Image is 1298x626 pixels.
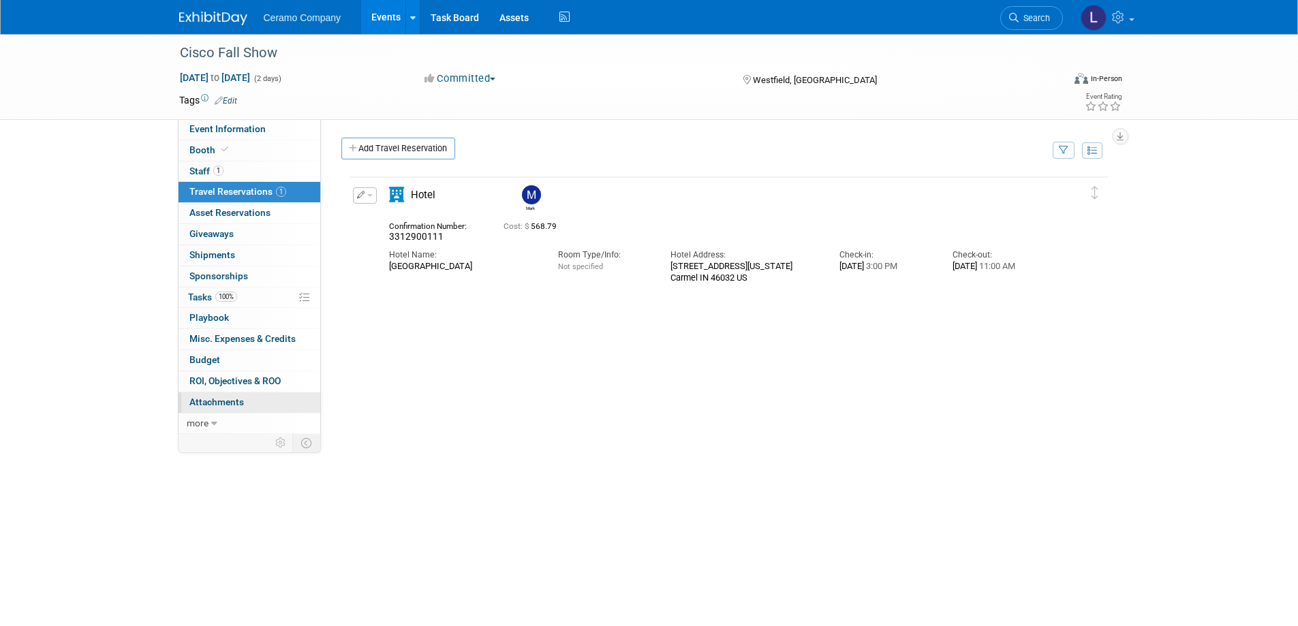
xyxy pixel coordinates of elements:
[215,292,237,302] span: 100%
[179,413,320,434] a: more
[839,261,931,272] div: [DATE]
[208,72,221,83] span: to
[213,166,223,176] span: 1
[389,231,444,242] span: 3312900111
[839,249,931,261] div: Check-in:
[189,333,296,344] span: Misc. Expenses & Credits
[389,217,483,231] div: Confirmation Number:
[389,187,404,202] i: Hotel
[189,375,281,386] span: ROI, Objectives & ROO
[175,41,1042,65] div: Cisco Fall Show
[179,350,320,371] a: Budget
[179,371,320,392] a: ROI, Objectives & ROO
[189,144,231,155] span: Booth
[179,224,320,245] a: Giveaways
[179,182,320,202] a: Travel Reservations1
[264,12,341,23] span: Ceramo Company
[411,189,435,201] span: Hotel
[189,207,271,218] span: Asset Reservations
[558,249,650,261] div: Room Type/Info:
[1092,186,1098,199] i: Click and drag to move item
[189,396,244,407] span: Attachments
[953,261,1045,272] div: [DATE]
[179,72,251,84] span: [DATE] [DATE]
[953,249,1045,261] div: Check-out:
[1059,146,1068,155] i: Filter by Traveler
[189,186,286,197] span: Travel Reservations
[276,187,286,197] span: 1
[179,392,320,413] a: Attachments
[189,312,229,323] span: Playbook
[1019,13,1050,23] span: Search
[1081,5,1107,31] img: Lakius Mccoy
[179,329,320,349] a: Misc. Expenses & Credits
[389,261,538,272] div: [GEOGRAPHIC_DATA]
[1075,73,1088,84] img: Format-Inperson.png
[983,71,1123,91] div: Event Format
[389,249,538,261] div: Hotel Name:
[670,261,819,283] div: [STREET_ADDRESS][US_STATE] Carmel IN 46032 US
[179,140,320,161] a: Booth
[179,287,320,308] a: Tasks100%
[179,266,320,287] a: Sponsorships
[269,434,293,452] td: Personalize Event Tab Strip
[670,249,819,261] div: Hotel Address:
[753,75,877,85] span: Westfield, [GEOGRAPHIC_DATA]
[179,119,320,140] a: Event Information
[522,185,541,204] img: Mark Ries
[864,261,897,271] span: 3:00 PM
[189,228,234,239] span: Giveaways
[179,245,320,266] a: Shipments
[341,138,455,159] a: Add Travel Reservation
[292,434,320,452] td: Toggle Event Tabs
[221,146,228,153] i: Booth reservation complete
[189,166,223,176] span: Staff
[253,74,281,83] span: (2 days)
[504,221,562,231] span: 568.79
[179,12,247,25] img: ExhibitDay
[189,249,235,260] span: Shipments
[1085,93,1122,100] div: Event Rating
[188,292,237,302] span: Tasks
[519,185,542,212] div: Mark Ries
[187,418,208,428] span: more
[420,72,501,86] button: Committed
[179,203,320,223] a: Asset Reservations
[215,96,237,106] a: Edit
[179,308,320,328] a: Playbook
[189,354,220,365] span: Budget
[1090,74,1122,84] div: In-Person
[179,161,320,182] a: Staff1
[522,204,539,212] div: Mark Ries
[179,93,237,107] td: Tags
[504,221,531,231] span: Cost: $
[189,123,266,134] span: Event Information
[189,270,248,281] span: Sponsorships
[977,261,1015,271] span: 11:00 AM
[558,262,603,271] span: Not specified
[1000,6,1063,30] a: Search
